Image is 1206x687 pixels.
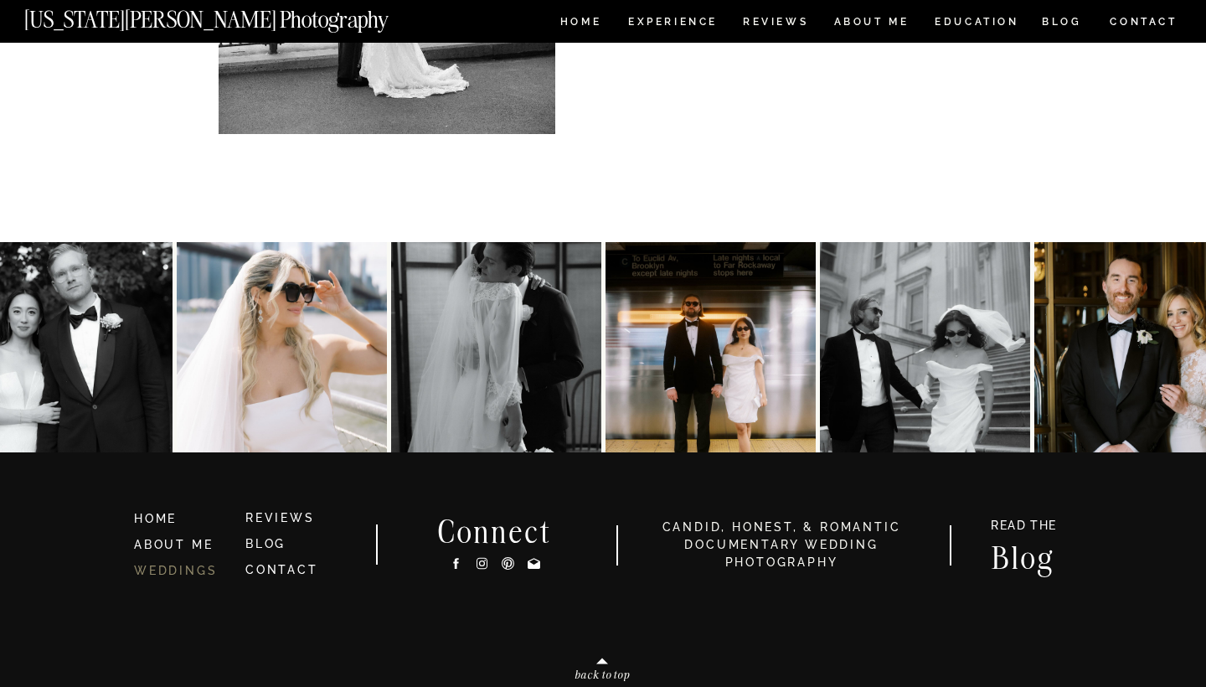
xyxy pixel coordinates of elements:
[933,17,1021,31] a: EDUCATION
[641,519,922,571] h3: candid, honest, & romantic Documentary Wedding photography
[416,517,574,544] h2: Connect
[1042,17,1082,31] a: BLOG
[245,511,315,524] a: REVIEWS
[628,17,716,31] a: Experience
[24,8,445,23] a: [US_STATE][PERSON_NAME] Photography
[134,564,217,577] a: WEDDINGS
[177,242,387,452] img: Dina & Kelvin
[557,17,605,31] a: HOME
[982,519,1065,537] a: READ THE
[134,510,231,529] a: HOME
[245,563,318,576] a: CONTACT
[391,242,601,452] img: Anna & Felipe — embracing the moment, and the magic follows.
[245,537,286,550] a: BLOG
[503,669,701,687] a: back to top
[833,17,910,31] a: ABOUT ME
[1109,13,1178,31] a: CONTACT
[743,17,806,31] a: REVIEWS
[606,242,816,452] img: K&J
[134,538,213,551] a: ABOUT ME
[820,242,1030,452] img: Kat & Jett, NYC style
[975,543,1072,570] a: Blog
